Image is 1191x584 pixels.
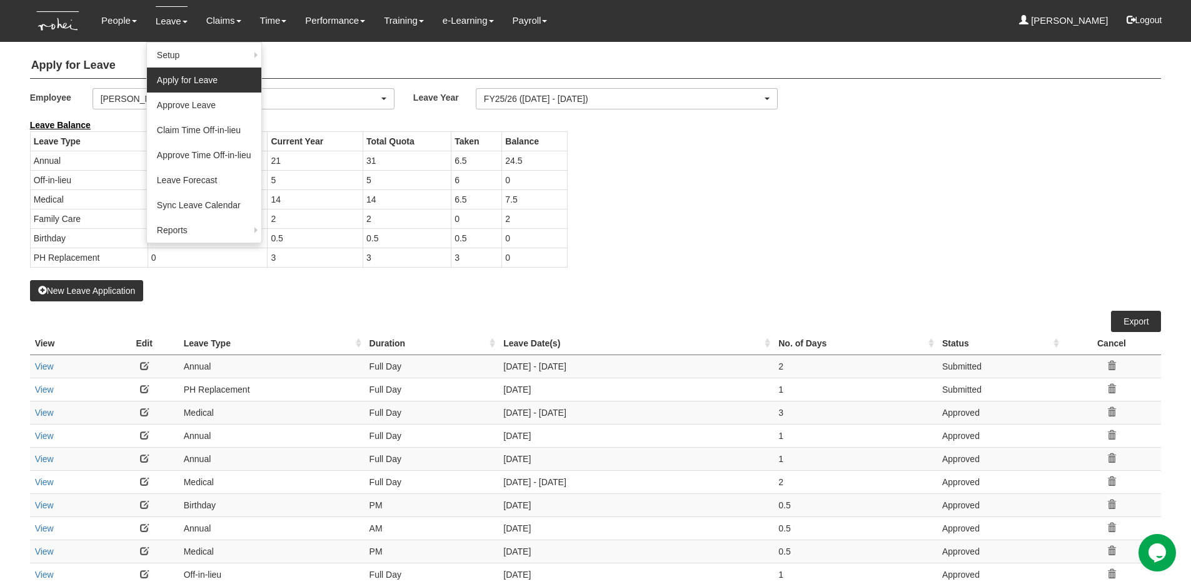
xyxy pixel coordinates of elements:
div: [PERSON_NAME] [101,93,379,105]
a: Claim Time Off-in-lieu [147,118,261,143]
td: Full Day [364,378,499,401]
td: Family Care [30,209,148,228]
td: Approved [937,516,1062,540]
td: 5 [363,170,451,189]
td: 24.5 [502,151,567,170]
a: View [35,570,54,580]
a: Approve Leave [147,93,261,118]
td: 6.5 [451,189,502,209]
td: Birthday [30,228,148,248]
a: Sync Leave Calendar [147,193,261,218]
td: 2 [773,470,937,493]
td: 2 [268,209,363,228]
a: Leave Forecast [147,168,261,193]
td: [DATE] [498,516,773,540]
a: Approve Time Off-in-lieu [147,143,261,168]
h4: Apply for Leave [30,53,1162,79]
a: View [35,385,54,395]
a: Performance [305,6,365,35]
button: New Leave Application [30,280,144,301]
th: Leave Date(s) : activate to sort column ascending [498,332,773,355]
a: Payroll [513,6,548,35]
th: Status : activate to sort column ascending [937,332,1062,355]
td: Approved [937,540,1062,563]
td: 3 [268,248,363,267]
td: 21 [268,151,363,170]
td: 2 [773,355,937,378]
td: Full Day [364,401,499,424]
td: 7.5 [502,189,567,209]
td: [DATE] [498,447,773,470]
td: 5 [268,170,363,189]
td: PM [364,540,499,563]
td: Medical [30,189,148,209]
td: 1 [773,447,937,470]
th: Balance [502,131,567,151]
th: Current Year [268,131,363,151]
a: Apply for Leave [147,68,261,93]
td: PH Replacement [30,248,148,267]
td: [DATE] - [DATE] [498,401,773,424]
td: Annual [179,447,364,470]
a: Export [1111,311,1161,332]
div: FY25/26 ([DATE] - [DATE]) [484,93,762,105]
th: Leave Type [30,131,148,151]
td: 31 [363,151,451,170]
td: 1 [773,378,937,401]
td: 0.5 [268,228,363,248]
th: Total Quota [363,131,451,151]
td: 3 [451,248,502,267]
a: Training [384,6,424,35]
a: View [35,546,54,556]
td: 1 [773,424,937,447]
a: Setup [147,43,261,68]
a: View [35,431,54,441]
th: Duration : activate to sort column ascending [364,332,499,355]
a: Leave [156,6,188,36]
button: FY25/26 ([DATE] - [DATE]) [476,88,778,109]
label: Employee [30,88,93,106]
td: 3 [773,401,937,424]
button: Logout [1118,5,1171,35]
td: 0 [502,228,567,248]
td: Annual [179,424,364,447]
td: [DATE] [498,424,773,447]
td: 0 [148,248,268,267]
a: View [35,361,54,371]
td: Full Day [364,447,499,470]
th: Taken [451,131,502,151]
td: 0 [502,248,567,267]
a: View [35,454,54,464]
td: Medical [179,470,364,493]
td: 6 [451,170,502,189]
b: Leave Balance [30,120,91,130]
a: View [35,408,54,418]
td: Annual [30,151,148,170]
a: e-Learning [443,6,494,35]
td: Submitted [937,355,1062,378]
td: 0.5 [773,516,937,540]
td: Full Day [364,355,499,378]
td: 0 [451,209,502,228]
td: 0 [502,170,567,189]
td: Medical [179,540,364,563]
td: [DATE] [498,378,773,401]
a: View [35,477,54,487]
td: Annual [179,355,364,378]
a: Reports [147,218,261,243]
td: Full Day [364,470,499,493]
td: Approved [937,424,1062,447]
td: PH Replacement [179,378,364,401]
td: [DATE] [498,493,773,516]
td: Submitted [937,378,1062,401]
a: View [35,523,54,533]
th: View [30,332,110,355]
a: Claims [206,6,241,35]
td: 2 [502,209,567,228]
a: [PERSON_NAME] [1019,6,1108,35]
td: PM [364,493,499,516]
td: 14 [363,189,451,209]
td: Approved [937,470,1062,493]
td: Off-in-lieu [30,170,148,189]
td: 0.5 [773,493,937,516]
